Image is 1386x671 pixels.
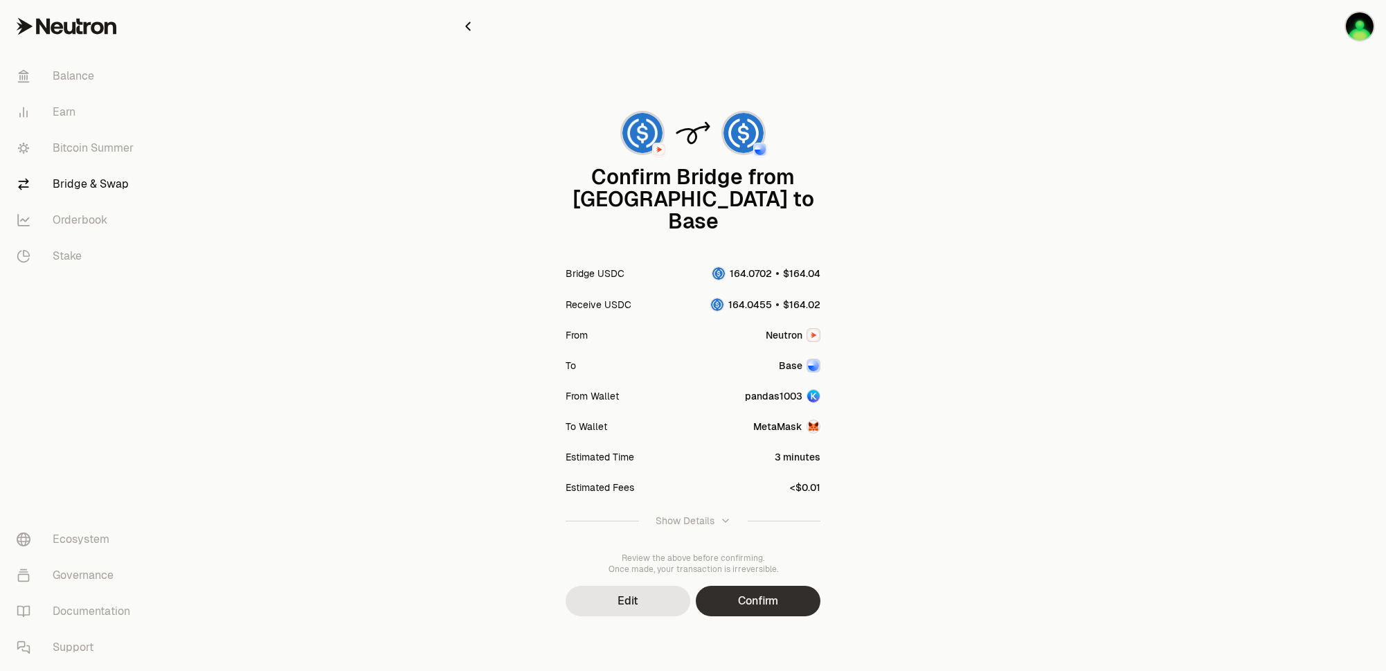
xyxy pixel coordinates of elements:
[753,420,802,433] div: MetaMask
[566,503,820,539] button: Show Details
[745,389,820,403] button: pandas1003Account Image
[566,298,631,312] div: Receive USDC
[775,450,820,464] div: 3 minutes
[808,360,819,371] img: Base Logo
[6,521,150,557] a: Ecosystem
[654,144,665,155] img: Neutron Logo
[566,389,619,403] div: From Wallet
[712,267,725,280] img: USDC Logo
[566,553,820,575] div: Review the above before confirming. Once made, your transaction is irreversible.
[779,359,802,373] span: Base
[566,481,634,494] div: Estimated Fees
[755,144,766,155] img: Base Logo
[622,113,663,153] img: USDC Logo
[6,238,150,274] a: Stake
[711,298,723,311] img: USDC Logo
[766,328,802,342] span: Neutron
[6,557,150,593] a: Governance
[656,514,714,528] div: Show Details
[566,166,820,233] div: Confirm Bridge from [GEOGRAPHIC_DATA] to Base
[6,58,150,94] a: Balance
[723,113,764,153] img: USDC Logo
[790,481,820,494] div: <$0.01
[566,420,607,433] div: To Wallet
[696,586,820,616] button: Confirm
[1346,12,1374,40] img: pandas1003
[566,359,576,373] div: To
[566,328,588,342] div: From
[6,629,150,665] a: Support
[807,420,820,433] img: Account Image
[807,390,820,402] img: Account Image
[6,593,150,629] a: Documentation
[566,586,690,616] button: Edit
[566,450,634,464] div: Estimated Time
[808,330,819,341] img: Neutron Logo
[6,166,150,202] a: Bridge & Swap
[566,267,624,280] div: Bridge USDC
[6,94,150,130] a: Earn
[6,130,150,166] a: Bitcoin Summer
[753,420,820,433] button: MetaMaskAccount Image
[745,389,802,403] div: pandas1003
[6,202,150,238] a: Orderbook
